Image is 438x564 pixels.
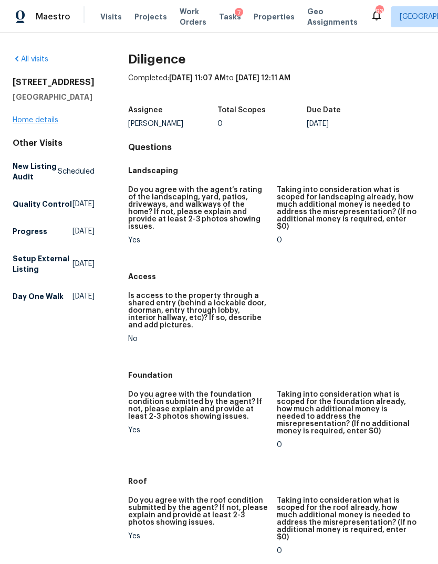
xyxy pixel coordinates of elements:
h5: Setup External Listing [13,253,72,274]
a: Progress[DATE] [13,222,95,241]
h5: Taking into consideration what is scoped for the roof already, how much additional money is neede... [277,497,417,541]
h2: [STREET_ADDRESS] [13,77,95,88]
a: All visits [13,56,48,63]
a: Quality Control[DATE] [13,195,95,214]
div: 0 [277,547,417,555]
a: Day One Walk[DATE] [13,287,95,306]
span: [DATE] [72,226,95,237]
h5: Do you agree with the foundation condition submitted by the agent? If not, please explain and pro... [128,391,268,420]
h5: Do you agree with the roof condition submitted by the agent? If not, please explain and provide a... [128,497,268,526]
span: [DATE] 12:11 AM [236,75,290,82]
div: [PERSON_NAME] [128,120,217,127]
div: 0 [277,441,417,449]
h5: Do you agree with the agent’s rating of the landscaping, yard, patios, driveways, and walkways of... [128,186,268,230]
span: Maestro [36,12,70,22]
a: Setup External Listing[DATE] [13,249,95,279]
div: 7 [235,8,243,18]
h5: New Listing Audit [13,161,58,182]
span: Scheduled [58,166,95,177]
h5: Foundation [128,370,425,380]
h5: Due Date [307,107,341,114]
div: [DATE] [307,120,396,127]
a: Home details [13,116,58,124]
span: Work Orders [180,6,206,27]
h5: Assignee [128,107,163,114]
h5: Progress [13,226,47,237]
h2: Diligence [128,54,425,65]
h5: Total Scopes [217,107,266,114]
span: Properties [254,12,295,22]
span: Visits [100,12,122,22]
a: New Listing AuditScheduled [13,157,95,186]
div: 93 [376,6,383,17]
span: [DATE] [72,291,95,302]
h5: Taking into consideration what is scoped for the foundation already, how much additional money is... [277,391,417,435]
span: [DATE] [72,259,95,269]
span: [DATE] [72,199,95,209]
div: 0 [217,120,307,127]
span: Tasks [219,13,241,20]
h5: Access [128,271,425,282]
div: No [128,335,268,343]
h5: Quality Control [13,199,72,209]
span: Projects [134,12,167,22]
h5: Day One Walk [13,291,64,302]
h5: Is access to the property through a shared entry (behind a lockable door, doorman, entry through ... [128,292,268,329]
h5: Taking into consideration what is scoped for landscaping already, how much additional money is ne... [277,186,417,230]
h5: [GEOGRAPHIC_DATA] [13,92,95,102]
h4: Questions [128,142,425,153]
div: Completed: to [128,73,425,100]
div: Yes [128,533,268,540]
div: Yes [128,237,268,244]
span: Geo Assignments [307,6,358,27]
div: Other Visits [13,138,95,148]
span: [DATE] 11:07 AM [169,75,226,82]
h5: Roof [128,476,425,486]
div: Yes [128,427,268,434]
div: 0 [277,237,417,244]
h5: Landscaping [128,165,425,176]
